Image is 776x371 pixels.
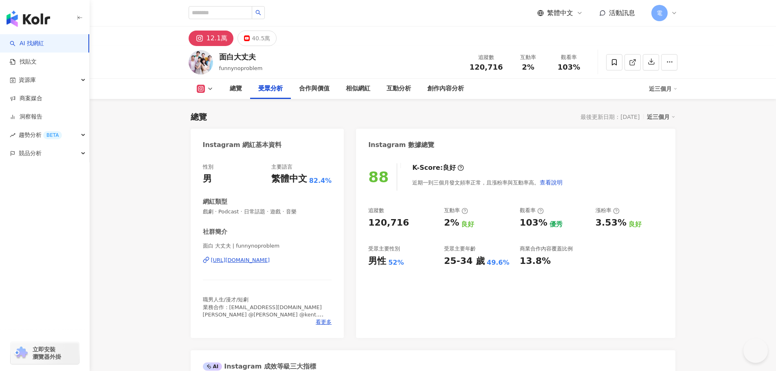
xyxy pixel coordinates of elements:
[513,53,544,61] div: 互動率
[470,63,503,71] span: 120,716
[10,113,42,121] a: 洞察報告
[255,10,261,15] span: search
[368,245,400,252] div: 受眾主要性別
[203,140,282,149] div: Instagram 網紅基本資料
[520,245,573,252] div: 商業合作內容覆蓋比例
[629,220,642,229] div: 良好
[203,362,222,371] div: AI
[550,220,563,229] div: 優秀
[412,163,464,172] div: K-Score :
[443,163,456,172] div: 良好
[657,9,662,18] span: 電
[596,207,620,214] div: 漲粉率
[203,198,227,206] div: 網紅類型
[7,11,50,27] img: logo
[203,173,212,185] div: 男
[189,50,213,75] img: KOL Avatar
[346,84,370,94] div: 相似網紅
[412,174,563,191] div: 近期一到三個月發文頻率正常，且漲粉率與互動率高。
[461,220,474,229] div: 良好
[368,255,386,268] div: 男性
[19,71,36,89] span: 資源庫
[13,347,29,360] img: chrome extension
[203,257,332,264] a: [URL][DOMAIN_NAME]
[10,94,42,103] a: 商案媒合
[189,31,234,46] button: 12.1萬
[43,131,62,139] div: BETA
[649,82,677,95] div: 近三個月
[539,174,563,191] button: 查看說明
[520,255,551,268] div: 13.8%
[207,33,228,44] div: 12.1萬
[252,33,270,44] div: 40.5萬
[211,257,270,264] div: [URL][DOMAIN_NAME]
[444,207,468,214] div: 互動率
[203,362,316,371] div: Instagram 成效等級三大指標
[368,217,409,229] div: 120,716
[19,126,62,144] span: 趨勢分析
[444,217,459,229] div: 2%
[487,258,510,267] div: 49.6%
[444,255,485,268] div: 25-34 歲
[219,65,263,71] span: funnynoproblem
[547,9,573,18] span: 繁體中文
[10,40,44,48] a: searchAI 找網紅
[203,163,213,171] div: 性別
[203,228,227,236] div: 社群簡介
[271,173,307,185] div: 繁體中文
[258,84,283,94] div: 受眾分析
[11,342,79,364] a: chrome extension立即安裝 瀏覽器外掛
[271,163,292,171] div: 主要語言
[191,111,207,123] div: 總覽
[203,208,332,215] span: 戲劇 · Podcast · 日常話題 · 遊戲 · 音樂
[309,176,332,185] span: 82.4%
[596,217,627,229] div: 3.53%
[554,53,585,61] div: 觀看率
[522,63,534,71] span: 2%
[540,179,563,186] span: 查看說明
[580,114,640,120] div: 最後更新日期：[DATE]
[609,9,635,17] span: 活動訊息
[368,140,434,149] div: Instagram 數據總覽
[388,258,404,267] div: 52%
[520,217,547,229] div: 103%
[647,112,675,122] div: 近三個月
[10,58,37,66] a: 找貼文
[558,63,580,71] span: 103%
[19,144,42,162] span: 競品分析
[203,296,331,354] span: 職男人生/漫才/短劇 業務合作：[EMAIL_ADDRESS][DOMAIN_NAME] [PERSON_NAME] @[PERSON_NAME] @kent.[PERSON_NAME].781...
[368,207,384,214] div: 追蹤數
[237,31,277,46] button: 40.5萬
[387,84,411,94] div: 互動分析
[230,84,242,94] div: 總覽
[219,52,263,62] div: 面白大丈夫
[10,132,15,138] span: rise
[203,242,332,250] span: 面白 大丈夫 | funnynoproblem
[33,346,61,360] span: 立即安裝 瀏覽器外掛
[316,318,332,326] span: 看更多
[368,169,389,185] div: 88
[444,245,476,252] div: 受眾主要年齡
[743,338,768,363] iframe: Help Scout Beacon - Open
[427,84,464,94] div: 創作內容分析
[470,53,503,61] div: 追蹤數
[299,84,330,94] div: 合作與價值
[520,207,544,214] div: 觀看率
